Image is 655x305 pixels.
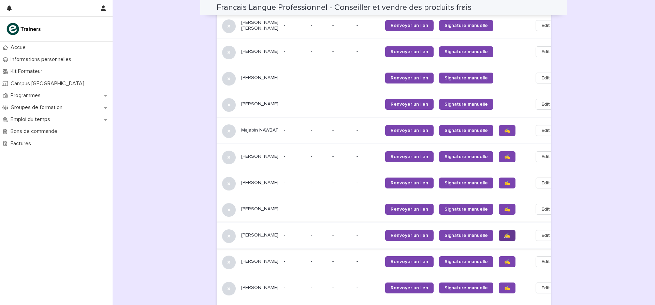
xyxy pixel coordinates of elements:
span: ✍️ [504,207,510,212]
p: - [284,75,305,81]
p: - [311,47,314,55]
a: Signature manuelle [439,125,493,136]
span: Renvoyer un lien [391,102,428,107]
a: Signature manuelle [439,99,493,110]
p: - [356,101,380,107]
p: Informations personnelles [8,56,77,63]
a: Renvoyer un lien [385,230,434,241]
p: - [284,259,305,264]
p: - [356,232,380,238]
p: [PERSON_NAME] [241,206,278,212]
tr: [PERSON_NAME]--- --Renvoyer un lienSignature manuelleEdit [217,91,567,117]
span: Edit [541,127,550,134]
button: Edit [536,178,556,188]
span: Signature manuelle [445,233,488,238]
tr: [PERSON_NAME] [PERSON_NAME]--- --Renvoyer un lienSignature manuelleEdit [217,12,567,39]
a: Signature manuelle [439,46,493,57]
p: [PERSON_NAME] [241,232,278,238]
p: - [356,259,380,264]
tr: [PERSON_NAME]--- --Renvoyer un lienSignature manuelle✍️Edit [217,143,567,170]
p: - [311,100,314,107]
button: Edit [536,99,556,110]
button: Edit [536,256,556,267]
button: Edit [536,125,556,136]
a: Signature manuelle [439,283,493,293]
span: ✍️ [504,286,510,290]
p: Emploi du temps [8,116,56,123]
p: Groupes de formation [8,104,68,111]
a: Renvoyer un lien [385,125,434,136]
p: - [284,154,305,159]
p: - [284,232,305,238]
p: - [311,21,314,28]
span: Signature manuelle [445,49,488,54]
button: Edit [536,283,556,293]
span: Renvoyer un lien [391,23,428,28]
p: - [356,22,380,28]
p: - [311,205,314,212]
button: Edit [536,20,556,31]
span: Renvoyer un lien [391,259,428,264]
a: ✍️ [499,151,515,162]
a: Signature manuelle [439,178,493,188]
span: Edit [541,258,550,265]
p: - [356,49,380,55]
p: - [311,284,314,291]
p: - [284,127,305,133]
span: Edit [541,75,550,81]
p: - [311,126,314,133]
a: Signature manuelle [439,73,493,83]
p: - [332,206,351,212]
span: Signature manuelle [445,23,488,28]
p: - [284,180,305,186]
a: ✍️ [499,204,515,215]
span: Edit [541,153,550,160]
tr: [PERSON_NAME]--- --Renvoyer un lienSignature manuelle✍️Edit [217,275,567,301]
p: Programmes [8,92,46,99]
tr: Majabin NAWBAT--- --Renvoyer un lienSignature manuelle✍️Edit [217,117,567,143]
p: [PERSON_NAME] [241,101,278,107]
button: Edit [536,204,556,215]
span: ✍️ [504,259,510,264]
p: - [356,206,380,212]
p: - [332,285,351,291]
span: Edit [541,101,550,108]
span: Signature manuelle [445,76,488,80]
span: Edit [541,180,550,186]
a: Renvoyer un lien [385,20,434,31]
a: Renvoyer un lien [385,73,434,83]
span: Renvoyer un lien [391,181,428,185]
p: Bons de commande [8,128,63,135]
p: [PERSON_NAME] [241,285,278,291]
tr: [PERSON_NAME]--- --Renvoyer un lienSignature manuelleEdit [217,39,567,65]
span: Signature manuelle [445,286,488,290]
p: - [284,101,305,107]
span: Edit [541,22,550,29]
a: ✍️ [499,283,515,293]
p: - [284,22,305,28]
span: Signature manuelle [445,181,488,185]
a: ✍️ [499,256,515,267]
p: [PERSON_NAME] [241,180,278,186]
p: Kit Formateur [8,68,48,75]
a: Signature manuelle [439,20,493,31]
p: - [356,285,380,291]
p: - [356,75,380,81]
a: Renvoyer un lien [385,99,434,110]
span: Signature manuelle [445,154,488,159]
span: Edit [541,206,550,213]
p: - [332,232,351,238]
p: - [284,49,305,55]
span: Renvoyer un lien [391,207,428,212]
p: - [332,49,351,55]
p: [PERSON_NAME] [241,75,278,81]
button: Edit [536,230,556,241]
button: Edit [536,151,556,162]
button: Edit [536,73,556,83]
a: ✍️ [499,230,515,241]
span: Signature manuelle [445,102,488,107]
span: Edit [541,285,550,291]
p: Accueil [8,44,33,51]
span: ✍️ [504,154,510,159]
p: - [356,180,380,186]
